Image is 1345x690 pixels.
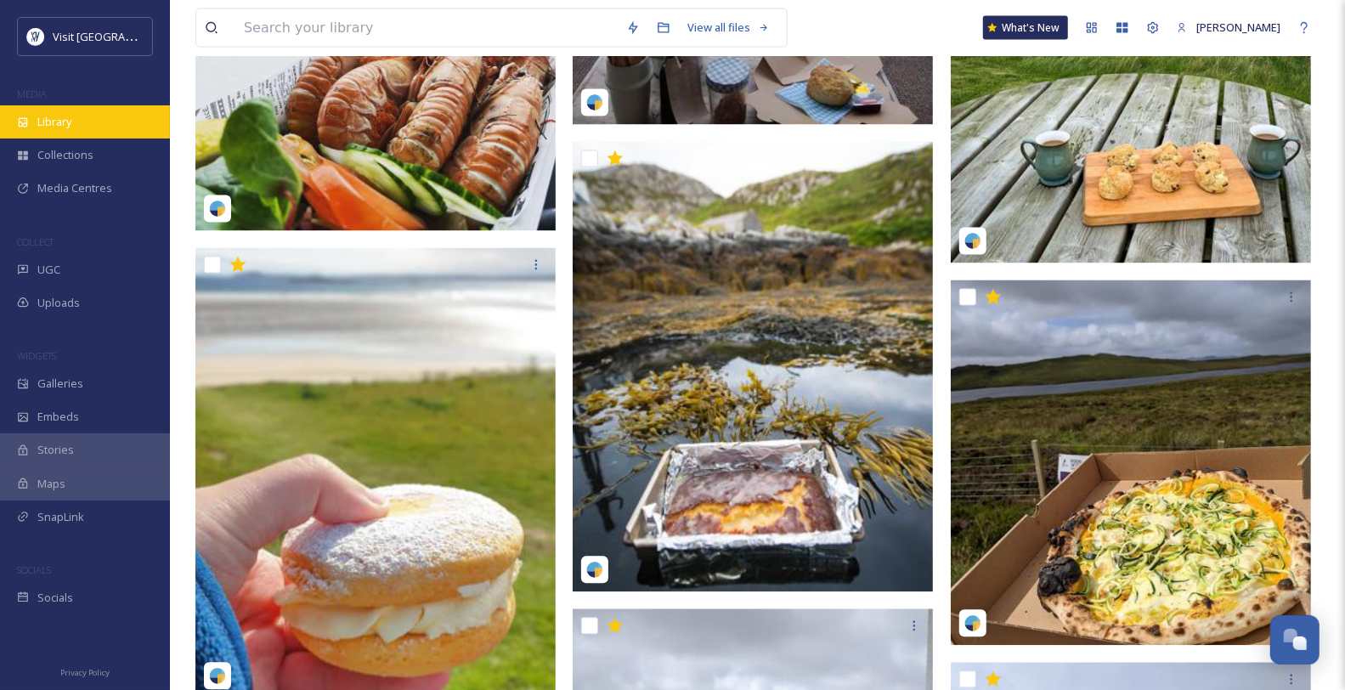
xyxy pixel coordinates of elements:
[37,180,112,196] span: Media Centres
[37,376,83,392] span: Galleries
[17,88,47,100] span: MEDIA
[37,409,79,425] span: Embeds
[679,11,778,44] a: View all files
[17,563,51,576] span: SOCIALS
[37,262,60,278] span: UGC
[964,615,981,632] img: snapsea-logo.png
[53,28,184,44] span: Visit [GEOGRAPHIC_DATA]
[37,147,93,163] span: Collections
[573,142,933,592] img: Ltc4Bjo9-0.jpg
[586,94,603,111] img: snapsea-logo.png
[37,476,65,492] span: Maps
[586,562,603,579] img: snapsea-logo.png
[209,201,226,218] img: snapsea-logo.png
[27,28,44,45] img: Untitled%20design%20%2897%29.png
[37,509,84,525] span: SnapLink
[17,235,54,248] span: COLLECT
[983,16,1068,40] a: What's New
[964,233,981,250] img: snapsea-logo.png
[951,280,1316,646] img: Ie2BKIWB-0.jpg
[37,590,73,606] span: Socials
[17,349,56,362] span: WIDGETS
[37,295,80,311] span: Uploads
[1270,615,1320,665] button: Open Chat
[235,9,618,47] input: Search your library
[60,661,110,682] a: Privacy Policy
[37,114,71,130] span: Library
[60,667,110,678] span: Privacy Policy
[1168,11,1289,44] a: [PERSON_NAME]
[37,442,74,458] span: Stories
[209,668,226,685] img: snapsea-logo.png
[1196,20,1280,35] span: [PERSON_NAME]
